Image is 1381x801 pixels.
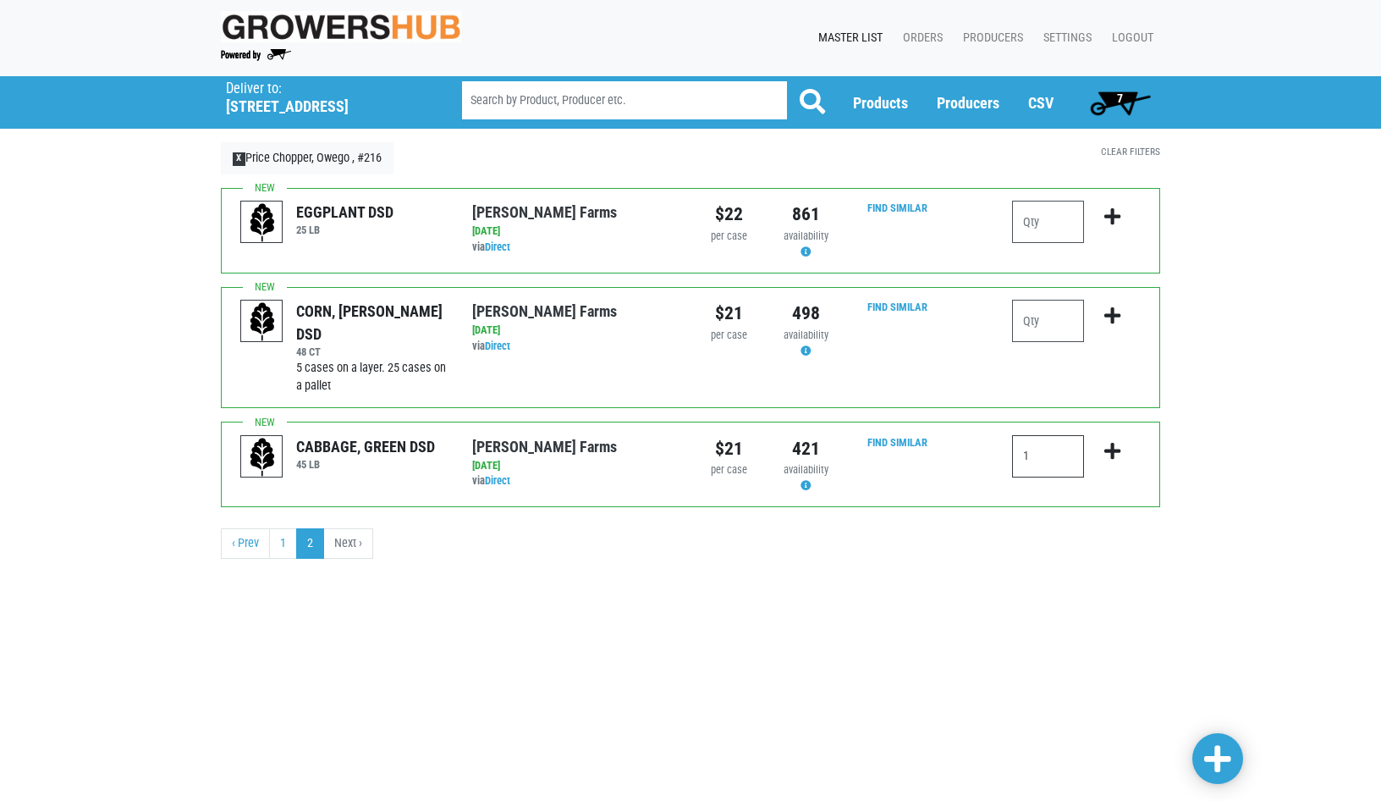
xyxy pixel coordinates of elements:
[867,202,927,214] a: Find Similar
[472,224,678,240] div: [DATE]
[853,94,908,112] a: Products
[703,462,755,478] div: per case
[937,94,999,112] a: Producers
[1098,22,1160,54] a: Logout
[472,323,678,339] div: [DATE]
[949,22,1030,54] a: Producers
[296,201,393,224] div: EGGPLANT DSD
[784,229,828,242] span: availability
[241,301,283,343] img: placeholder-variety-43d6402dacf2d531de610a020419775a.svg
[472,473,678,489] div: via
[462,81,787,119] input: Search by Product, Producer etc.
[703,435,755,462] div: $21
[296,345,446,358] h6: 48 CT
[241,202,283,244] img: placeholder-variety-43d6402dacf2d531de610a020419775a.svg
[703,328,755,344] div: per case
[221,528,1160,559] nav: pager
[226,76,432,116] span: Price Chopper, Owego , #216 (42 W Main St, Owego, NY 13827, USA)
[805,22,889,54] a: Master List
[1030,22,1098,54] a: Settings
[472,438,617,456] a: [PERSON_NAME] Farms
[780,435,832,462] div: 421
[233,152,245,166] span: X
[703,201,755,228] div: $22
[485,474,510,487] a: Direct
[867,301,927,313] a: Find Similar
[296,224,393,236] h6: 25 LB
[1012,435,1084,478] input: Qty
[472,458,678,474] div: [DATE]
[221,49,291,61] img: Powered by Big Wheelbarrow
[889,22,949,54] a: Orders
[784,463,828,476] span: availability
[1012,300,1084,342] input: Qty
[241,436,283,478] img: placeholder-variety-43d6402dacf2d531de610a020419775a.svg
[221,11,461,42] img: original-fc7597fdc6adbb9d0e2ae620e786d1a2.jpg
[485,240,510,253] a: Direct
[472,302,617,320] a: [PERSON_NAME] Farms
[296,458,435,471] h6: 45 LB
[472,339,678,355] div: via
[296,300,446,345] div: CORN, [PERSON_NAME] DSD
[269,528,297,559] a: 1
[296,528,324,559] a: 2
[296,435,435,458] div: CABBAGE, GREEN DSD
[1117,91,1123,105] span: 7
[1082,86,1158,119] a: 7
[472,240,678,256] div: via
[226,97,419,116] h5: [STREET_ADDRESS]
[226,80,419,97] p: Deliver to:
[703,300,755,327] div: $21
[784,329,828,341] span: availability
[472,203,617,221] a: [PERSON_NAME] Farms
[221,528,270,559] a: previous
[1101,146,1160,157] a: Clear Filters
[485,340,510,352] a: Direct
[296,361,446,394] span: 5 cases on a layer. 25 cases on a pallet
[703,229,755,245] div: per case
[1012,201,1084,243] input: Qty
[1028,94,1054,112] a: CSV
[780,201,832,228] div: 861
[780,300,832,327] div: 498
[221,142,393,174] a: XPrice Chopper, Owego , #216
[867,436,927,449] a: Find Similar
